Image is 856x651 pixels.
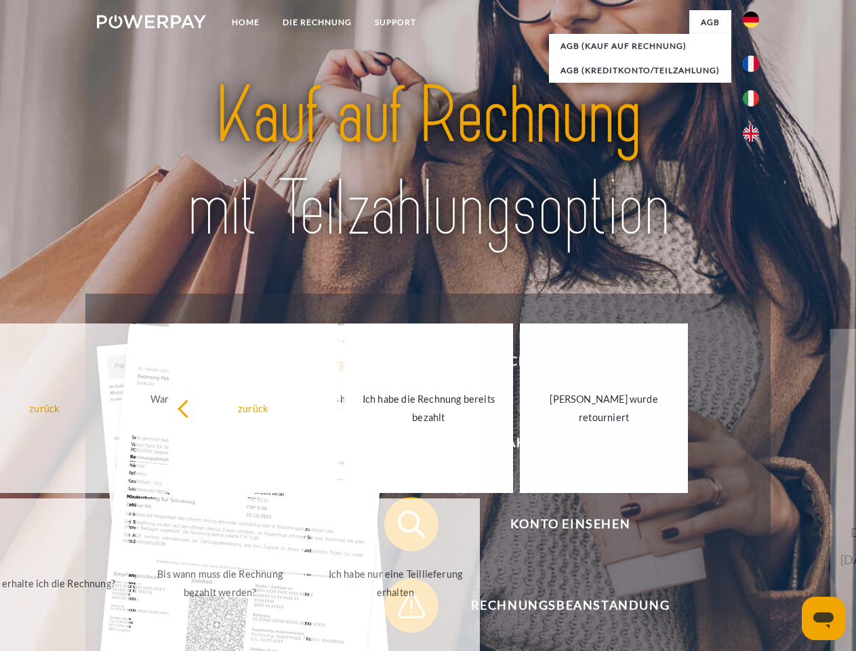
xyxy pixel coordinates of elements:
[528,390,680,427] div: [PERSON_NAME] wurde retourniert
[802,597,845,640] iframe: Schaltfläche zum Öffnen des Messaging-Fensters
[549,58,731,83] a: AGB (Kreditkonto/Teilzahlung)
[319,565,472,601] div: Ich habe nur eine Teillieferung erhalten
[404,578,736,633] span: Rechnungsbeanstandung
[743,125,759,142] img: en
[129,65,727,260] img: title-powerpay_de.svg
[271,10,363,35] a: DIE RECHNUNG
[743,56,759,72] img: fr
[743,90,759,106] img: it
[97,15,206,28] img: logo-powerpay-white.svg
[144,565,296,601] div: Bis wann muss die Rechnung bezahlt werden?
[144,390,296,427] div: Warum habe ich eine Rechnung erhalten?
[220,10,271,35] a: Home
[689,10,731,35] a: agb
[177,399,329,417] div: zurück
[549,34,731,58] a: AGB (Kauf auf Rechnung)
[743,12,759,28] img: de
[384,578,737,633] button: Rechnungsbeanstandung
[384,497,737,551] button: Konto einsehen
[352,390,505,427] div: Ich habe die Rechnung bereits bezahlt
[404,497,736,551] span: Konto einsehen
[363,10,428,35] a: SUPPORT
